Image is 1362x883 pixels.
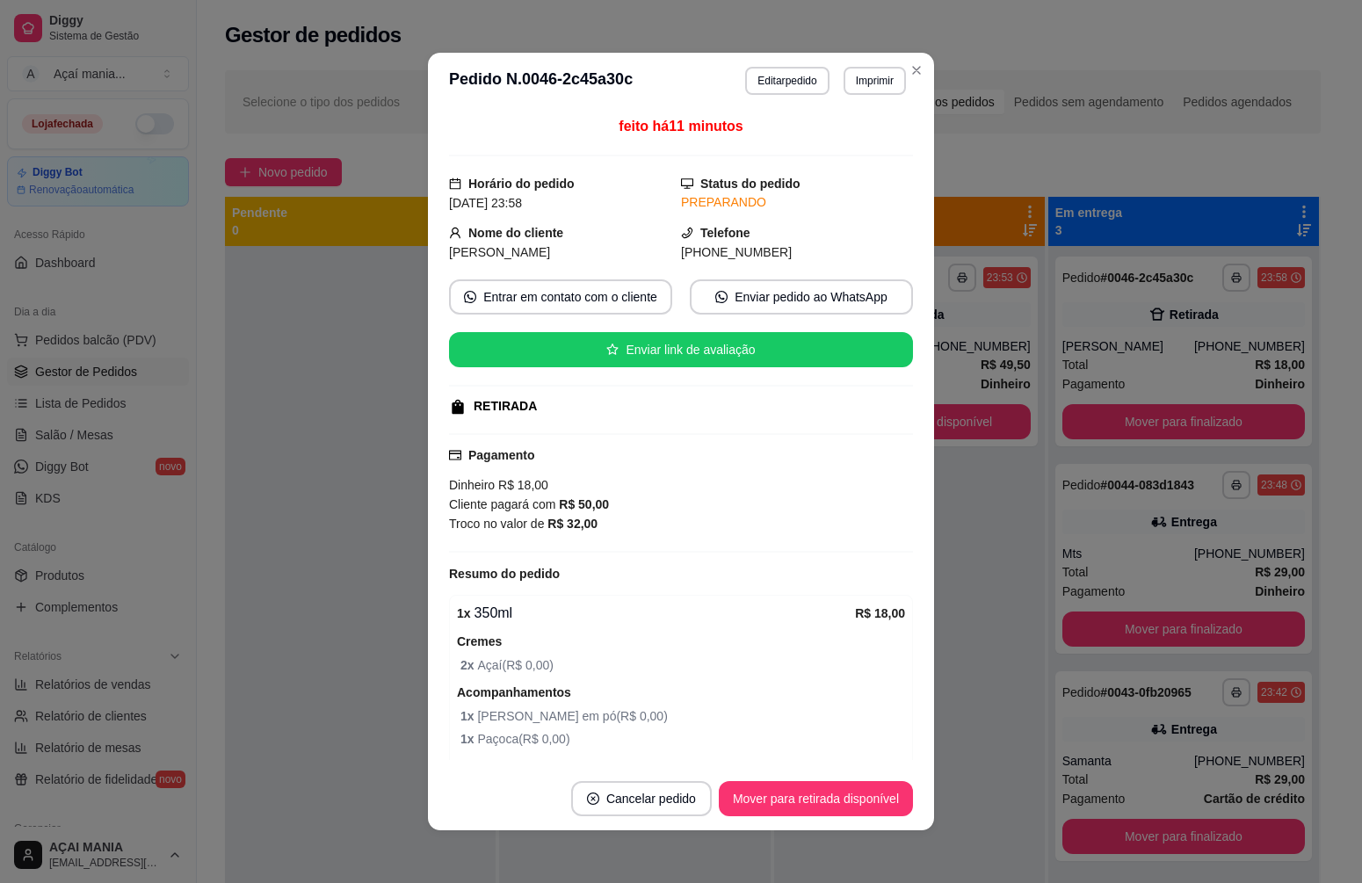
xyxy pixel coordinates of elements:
strong: Cremes [457,634,502,648]
strong: Telefone [700,226,750,240]
button: Mover para retirada disponível [719,781,913,816]
span: [DATE] 23:58 [449,196,522,210]
span: feito há 11 minutos [619,119,743,134]
div: 350ml [457,603,855,624]
span: desktop [681,177,693,190]
strong: R$ 50,00 [559,497,609,511]
span: Cliente pagará com [449,497,559,511]
strong: Acompanhamentos [457,685,571,699]
button: close-circleCancelar pedido [571,781,712,816]
button: Close [902,56,931,84]
span: R$ 18,00 [495,478,548,492]
div: PREPARANDO [681,193,913,212]
h3: Pedido N. 0046-2c45a30c [449,67,633,95]
span: whats-app [464,291,476,303]
strong: Resumo do pedido [449,567,560,581]
div: RETIRADA [474,397,537,416]
span: Paçoca ( R$ 0,00 ) [460,729,905,749]
span: user [449,227,461,239]
strong: R$ 32,00 [547,517,598,531]
strong: Coberturas [457,759,523,773]
span: star [606,344,619,356]
strong: Horário do pedido [468,177,575,191]
strong: R$ 18,00 [855,606,905,620]
strong: Pagamento [468,448,534,462]
button: whats-appEntrar em contato com o cliente [449,279,672,315]
span: [PERSON_NAME] em pó ( R$ 0,00 ) [460,706,905,726]
span: [PHONE_NUMBER] [681,245,792,259]
span: phone [681,227,693,239]
strong: Status do pedido [700,177,801,191]
span: Dinheiro [449,478,495,492]
button: Imprimir [844,67,906,95]
span: whats-app [715,291,728,303]
strong: 1 x [460,732,477,746]
span: [PERSON_NAME] [449,245,550,259]
button: whats-appEnviar pedido ao WhatsApp [690,279,913,315]
strong: 1 x [460,709,477,723]
span: Açaí ( R$ 0,00 ) [460,655,905,675]
span: Troco no valor de [449,517,547,531]
strong: 1 x [457,606,471,620]
strong: 2 x [460,658,477,672]
strong: Nome do cliente [468,226,563,240]
button: Editarpedido [745,67,829,95]
span: calendar [449,177,461,190]
span: credit-card [449,449,461,461]
button: starEnviar link de avaliação [449,332,913,367]
span: close-circle [587,793,599,805]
